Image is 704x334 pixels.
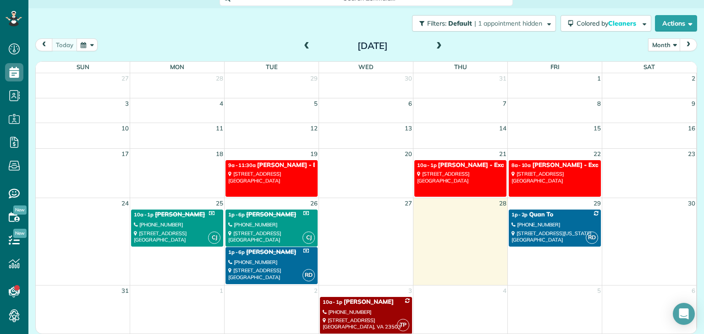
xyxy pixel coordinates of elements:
span: Cleaners [608,19,638,27]
div: [STREET_ADDRESS] [GEOGRAPHIC_DATA] [511,171,598,184]
span: 8a - 10a [511,162,531,168]
div: [PHONE_NUMBER] [228,221,315,228]
div: [PHONE_NUMBER] [134,221,220,228]
a: 27 [404,198,413,209]
span: [PERSON_NAME] - Example Appointment [257,162,377,169]
a: 4 [502,286,507,296]
div: [STREET_ADDRESS][US_STATE] [GEOGRAPHIC_DATA] [511,230,598,243]
button: Colored byCleaners [561,15,651,32]
span: New [13,229,27,238]
button: Month [648,38,681,51]
a: 1 [219,286,224,296]
span: CJ [302,232,315,244]
span: Thu [454,63,467,70]
button: today [52,38,77,51]
a: 3 [124,98,130,109]
span: 10a - 1p [323,299,342,305]
a: Filters: Default | 1 appointment hidden [407,15,556,32]
span: 1p - 6p [228,249,245,255]
button: Filters: Default | 1 appointment hidden [412,15,556,32]
a: 23 [687,149,696,159]
a: 29 [309,73,319,84]
span: Mon [170,63,184,70]
a: 30 [404,73,413,84]
a: 8 [596,98,602,109]
a: 15 [593,123,602,134]
button: next [680,38,697,51]
a: 30 [687,198,696,209]
div: [PHONE_NUMBER] [228,259,315,265]
span: 9a - 11:30a [228,162,256,168]
a: 31 [121,286,130,296]
span: 1p - 2p [511,211,528,218]
span: [PERSON_NAME] - Example Appointment [532,162,652,169]
span: [PERSON_NAME] [344,298,394,306]
a: 14 [498,123,507,134]
span: | 1 appointment hidden [474,19,542,27]
span: Default [448,19,473,27]
span: Fri [550,63,560,70]
span: [PERSON_NAME] - Example Appointment [438,162,558,169]
a: 16 [687,123,696,134]
a: 27 [121,73,130,84]
button: prev [35,38,53,51]
span: Sun [77,63,89,70]
button: Actions [655,15,697,32]
div: [STREET_ADDRESS] [GEOGRAPHIC_DATA] [228,267,315,280]
div: Open Intercom Messenger [673,303,695,325]
a: 25 [215,198,224,209]
a: 4 [219,98,224,109]
a: 28 [215,73,224,84]
a: 6 [691,286,696,296]
span: Filters: [427,19,446,27]
span: New [13,205,27,215]
a: 11 [215,123,224,134]
span: RD [302,269,315,281]
span: [PERSON_NAME] [246,248,296,256]
a: 22 [593,149,602,159]
span: TP [397,319,409,331]
a: 17 [121,149,130,159]
span: Quan To [529,211,553,218]
span: CJ [208,232,220,244]
a: 26 [309,198,319,209]
div: [PHONE_NUMBER] [511,221,598,228]
span: Wed [358,63,374,70]
span: [PERSON_NAME] [155,211,205,218]
a: 9 [691,98,696,109]
span: 10a - 1p [417,162,437,168]
span: Colored by [577,19,639,27]
a: 6 [407,98,413,109]
a: 5 [596,286,602,296]
span: 1p - 6p [228,211,245,218]
a: 3 [407,286,413,296]
a: 18 [215,149,224,159]
div: [STREET_ADDRESS] [GEOGRAPHIC_DATA], VA 23503 [323,317,409,330]
span: RD [586,232,598,244]
a: 31 [498,73,507,84]
div: [PHONE_NUMBER] [323,309,409,315]
span: 10a - 1p [134,211,154,218]
h2: [DATE] [315,41,430,51]
div: [STREET_ADDRESS] [GEOGRAPHIC_DATA] [134,230,220,243]
div: [STREET_ADDRESS] [GEOGRAPHIC_DATA] [228,171,315,184]
span: [PERSON_NAME] [246,211,296,218]
a: 2 [691,73,696,84]
a: 12 [309,123,319,134]
a: 2 [313,286,319,296]
span: Tue [266,63,278,70]
a: 7 [502,98,507,109]
a: 1 [596,73,602,84]
a: 10 [121,123,130,134]
span: Sat [643,63,655,70]
a: 20 [404,149,413,159]
div: [STREET_ADDRESS] [GEOGRAPHIC_DATA] [417,171,504,184]
a: 5 [313,98,319,109]
a: 13 [404,123,413,134]
div: [STREET_ADDRESS] [GEOGRAPHIC_DATA] [228,230,315,243]
a: 29 [593,198,602,209]
a: 19 [309,149,319,159]
a: 28 [498,198,507,209]
a: 21 [498,149,507,159]
a: 24 [121,198,130,209]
